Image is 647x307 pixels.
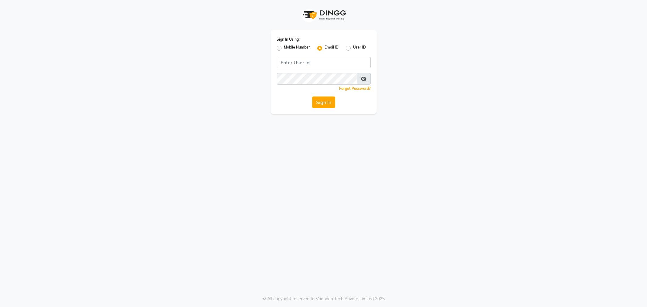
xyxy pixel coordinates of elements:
[312,96,335,108] button: Sign In
[284,45,310,52] label: Mobile Number
[277,73,357,85] input: Username
[353,45,366,52] label: User ID
[325,45,339,52] label: Email ID
[299,6,348,24] img: logo1.svg
[277,57,371,68] input: Username
[277,37,300,42] label: Sign In Using:
[339,86,371,91] a: Forgot Password?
